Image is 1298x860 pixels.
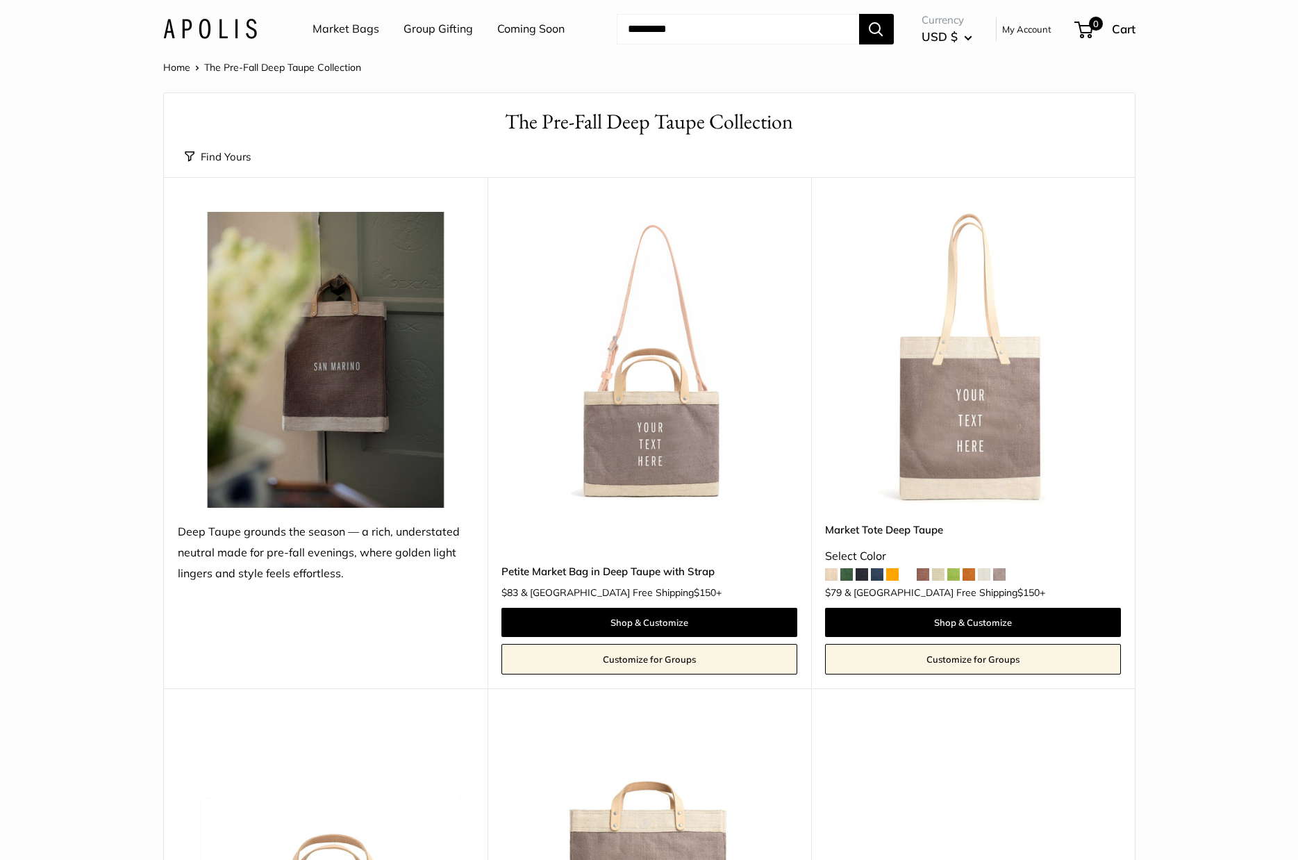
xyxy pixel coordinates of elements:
span: Cart [1112,22,1135,36]
span: $79 [825,586,842,599]
a: Shop & Customize [501,608,797,637]
a: Petite Market Bag in Deep Taupe with StrapPetite Market Bag in Deep Taupe with Strap [501,212,797,508]
span: $150 [694,586,716,599]
h1: The Pre-Fall Deep Taupe Collection [185,107,1114,137]
span: The Pre-Fall Deep Taupe Collection [204,61,361,74]
img: Apolis [163,19,257,39]
button: USD $ [922,26,972,48]
img: Petite Market Bag in Deep Taupe with Strap [501,212,797,508]
a: Petite Market Bag in Deep Taupe with Strap [501,563,797,579]
button: Find Yours [185,147,251,167]
img: Deep Taupe grounds the season — a rich, understated neutral made for pre-fall evenings, where gol... [178,212,474,508]
a: Market Bags [313,19,379,40]
a: Customize for Groups [501,644,797,675]
a: Group Gifting [403,19,473,40]
a: Market Tote Deep TaupeMarket Tote Deep Taupe [825,212,1121,508]
div: Select Color [825,546,1121,567]
span: $83 [501,586,518,599]
a: Customize for Groups [825,644,1121,675]
a: Home [163,61,190,74]
a: 0 Cart [1076,18,1135,40]
a: Shop & Customize [825,608,1121,637]
div: Deep Taupe grounds the season — a rich, understated neutral made for pre-fall evenings, where gol... [178,522,474,584]
span: Currency [922,10,972,30]
button: Search [859,14,894,44]
span: & [GEOGRAPHIC_DATA] Free Shipping + [521,588,722,597]
a: Market Tote Deep Taupe [825,522,1121,538]
a: Coming Soon [497,19,565,40]
img: Market Tote Deep Taupe [825,212,1121,508]
input: Search... [617,14,859,44]
span: $150 [1017,586,1040,599]
span: 0 [1088,17,1102,31]
span: USD $ [922,29,958,44]
nav: Breadcrumb [163,58,361,76]
span: & [GEOGRAPHIC_DATA] Free Shipping + [844,588,1045,597]
a: My Account [1002,21,1051,38]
